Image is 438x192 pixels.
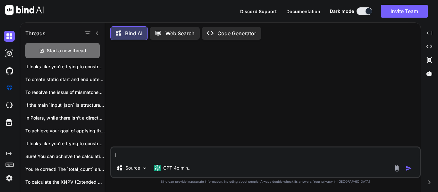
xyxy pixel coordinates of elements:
[393,164,400,172] img: attachment
[4,31,15,42] img: darkChat
[330,8,354,14] span: Dark mode
[5,5,44,15] img: Bind AI
[4,65,15,76] img: githubDark
[25,140,105,147] p: It looks like you're trying to construct...
[142,165,147,171] img: Pick Models
[110,179,421,184] p: Bind can provide inaccurate information, including about people. Always double-check its answers....
[154,165,161,171] img: GPT-4o mini
[406,165,412,171] img: icon
[240,9,277,14] span: Discord Support
[25,89,105,96] p: To resolve the issue of mismatched data...
[240,8,277,15] button: Discord Support
[125,165,140,171] p: Source
[165,29,195,37] p: Web Search
[286,9,320,14] span: Documentation
[4,83,15,94] img: premium
[25,153,105,160] p: Sure! You can achieve the calculation of...
[25,76,105,83] p: To create static start and end date...
[25,102,105,108] p: If the main `input_json` is structured as...
[25,179,105,185] p: To calculate the XNPV (Extended Net Present...
[163,165,190,171] p: GPT-4o min..
[286,8,320,15] button: Documentation
[25,115,105,121] p: In Polars, while there isn't a direct...
[25,128,105,134] p: To achieve your goal of applying the...
[25,63,105,70] p: It looks like you're trying to construct...
[25,166,105,172] p: You're correct! The `total_count` should be calculated...
[381,5,428,18] button: Invite Team
[111,147,420,159] textarea: I
[4,48,15,59] img: darkAi-studio
[25,29,46,37] h1: Threads
[4,100,15,111] img: cloudideIcon
[217,29,256,37] p: Code Generator
[47,47,86,54] span: Start a new thread
[125,29,142,37] p: Bind AI
[4,173,15,184] img: settings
